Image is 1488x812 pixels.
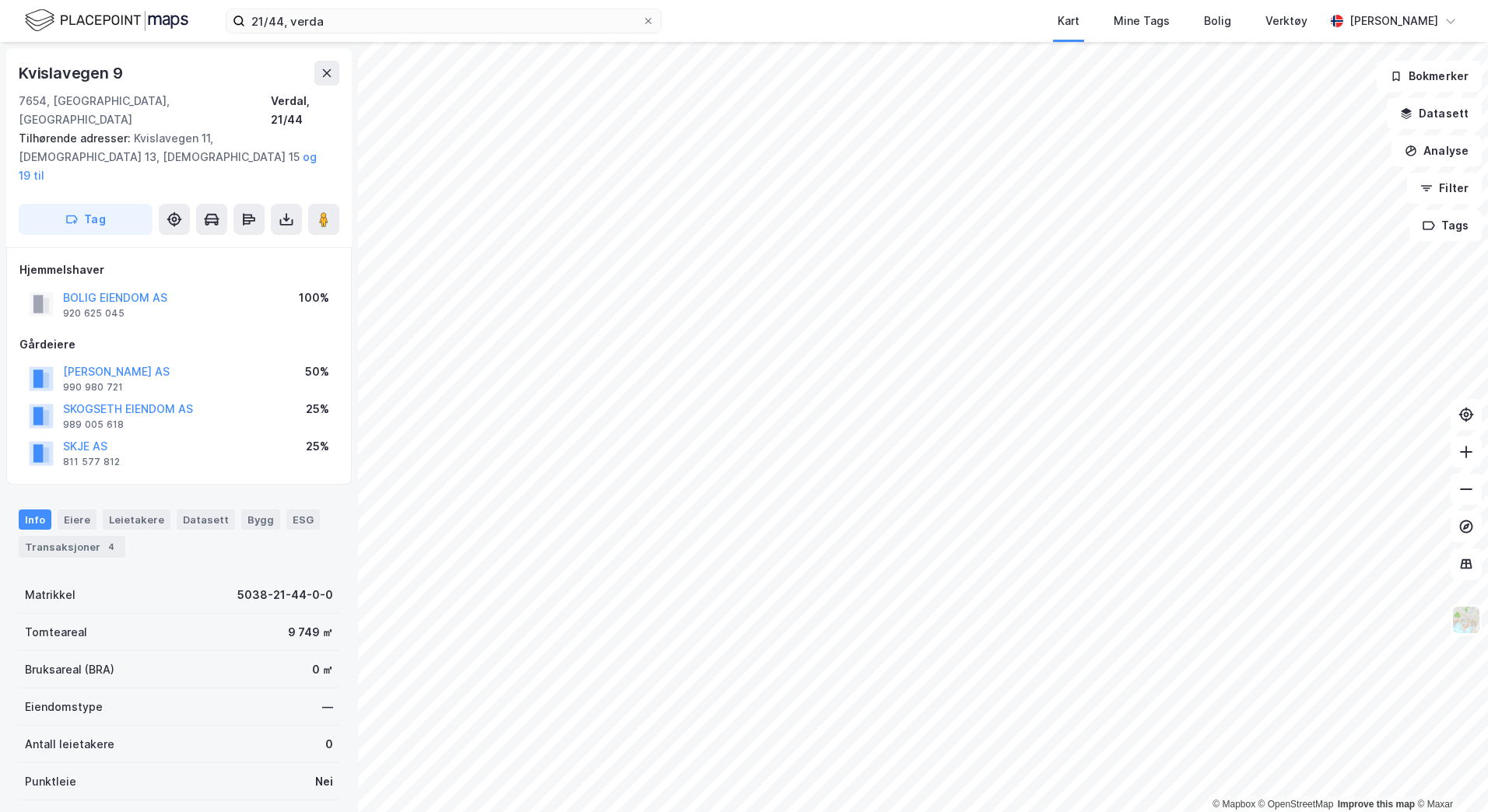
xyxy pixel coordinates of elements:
div: Kvislavegen 11, [DEMOGRAPHIC_DATA] 13, [DEMOGRAPHIC_DATA] 15 [19,129,327,185]
div: 50% [305,362,329,381]
div: Punktleie [25,772,76,791]
div: 990 980 721 [63,381,123,394]
div: Bolig [1204,12,1231,30]
div: Nei [315,772,333,791]
div: ESG [286,509,320,530]
div: 811 577 812 [63,456,120,468]
div: 100% [299,289,329,307]
div: Verdal, 21/44 [271,92,339,129]
div: Hjemmelshaver [19,261,339,279]
div: Kontrollprogram for chat [1410,737,1488,812]
div: 5038-21-44-0-0 [237,586,333,604]
div: Verktøy [1265,12,1307,30]
div: Gårdeiere [19,335,339,354]
div: 4 [104,539,119,555]
img: Z [1451,605,1481,635]
div: 7654, [GEOGRAPHIC_DATA], [GEOGRAPHIC_DATA] [19,92,271,129]
div: [PERSON_NAME] [1349,12,1438,30]
img: logo.f888ab2527a4732fd821a326f86c7f29.svg [25,7,188,34]
button: Datasett [1387,98,1482,129]
div: Eiendomstype [25,698,103,716]
div: Info [19,509,51,530]
div: Eiere [58,509,97,530]
div: Bygg [241,509,280,530]
a: Improve this map [1338,799,1415,810]
div: Matrikkel [25,586,75,604]
div: Antall leietakere [25,735,114,754]
div: 25% [306,437,329,456]
div: Bruksareal (BRA) [25,660,114,679]
button: Bokmerker [1377,61,1482,92]
iframe: Chat Widget [1410,737,1488,812]
button: Tags [1409,210,1482,241]
div: 9 749 ㎡ [288,623,333,642]
div: 0 [325,735,333,754]
input: Søk på adresse, matrikkel, gårdeiere, leietakere eller personer [245,9,642,33]
div: Kart [1058,12,1079,30]
div: 989 005 618 [63,418,124,431]
div: Mine Tags [1114,12,1170,30]
button: Analyse [1391,135,1482,166]
div: Leietakere [103,509,170,530]
span: Tilhørende adresser: [19,131,134,145]
button: Tag [19,204,153,235]
div: Tomteareal [25,623,87,642]
div: Datasett [177,509,235,530]
div: 25% [306,400,329,418]
a: Mapbox [1213,799,1255,810]
div: Kvislavegen 9 [19,61,125,86]
a: OpenStreetMap [1258,799,1334,810]
div: Transaksjoner [19,536,125,558]
button: Filter [1407,173,1482,204]
div: — [322,698,333,716]
div: 0 ㎡ [312,660,333,679]
div: 920 625 045 [63,307,125,320]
